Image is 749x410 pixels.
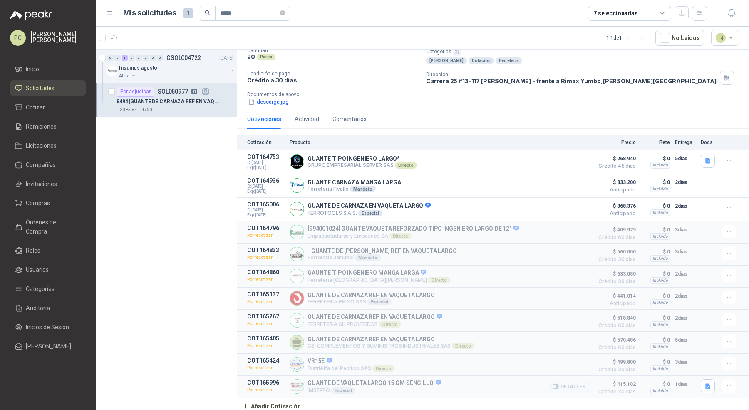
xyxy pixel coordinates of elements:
[650,277,670,284] div: Incluido
[107,55,114,61] div: 0
[26,103,45,112] span: Cotizar
[331,387,355,394] div: Especial
[594,367,636,372] span: Crédito 30 días
[26,218,78,236] span: Órdenes de Compra
[594,279,636,284] span: Crédito 30 días
[650,186,670,192] div: Incluido
[641,177,670,187] p: $ 0
[96,83,237,117] a: Por adjudicarSOL050977118494 |GUANTE DE CARNAZA REF EN VAQUETA LARGO20 Pares4750
[355,254,381,261] div: Mandato
[247,269,285,276] p: COT164860
[675,379,696,389] p: 1 días
[290,291,304,305] img: Company Logo
[119,64,157,72] p: Insumos agosto
[10,138,86,154] a: Licitaciones
[675,357,696,367] p: 3 días
[247,386,285,394] p: Por recotizar
[247,160,285,165] span: C: [DATE]
[308,202,431,210] p: GUANTE DE CARNAZA EN VAQUETA LARGO
[372,365,394,372] div: Directo
[10,195,86,211] a: Compras
[641,335,670,345] p: $ 0
[641,247,670,257] p: $ 0
[594,323,636,328] span: Crédito 60 días
[183,8,193,18] span: 1
[290,202,304,216] img: Company Logo
[10,319,86,335] a: Inicios de Sesión
[308,380,441,387] p: GUANTE DE VAQUETA LARGO 15 CM SENCILLO
[594,379,636,389] span: $ 415.102
[594,139,636,145] p: Precio
[308,155,417,162] p: GUANTE TIPO INGENIERO LARGO*
[641,313,670,323] p: $ 0
[452,343,474,349] div: Directo
[641,357,670,367] p: $ 0
[247,165,285,170] span: Exp: [DATE]
[308,225,519,233] p: [994001024] GUANTE VAQUETA REFORZADO TIPO INGENIERO LARGO DE 12"
[650,365,670,372] div: Incluido
[26,303,50,313] span: Auditoria
[247,92,746,97] p: Documentos de apoyo
[150,55,156,61] div: 0
[426,72,717,77] p: Dirección
[26,246,40,255] span: Roles
[26,265,49,274] span: Usuarios
[257,54,275,60] div: Pares
[247,335,285,342] p: COT165405
[675,291,696,301] p: 2 días
[10,338,86,354] a: [PERSON_NAME]
[426,47,746,56] p: Categorías
[308,387,441,394] p: IMSEPRO
[308,162,417,169] p: GRUPO EMPRESARIAL SERVER SAS
[308,233,519,239] p: Empaquetaduras y Empaques SA
[308,179,401,186] p: GUANTE CARNAZA MANGA LARGA
[247,276,285,284] p: Por recotizar
[641,291,670,301] p: $ 0
[247,213,285,218] span: Exp: [DATE]
[205,10,211,16] span: search
[10,262,86,278] a: Usuarios
[308,277,450,283] p: Ferretería [GEOGRAPHIC_DATA][PERSON_NAME]
[247,342,285,350] p: Por recotizar
[711,30,739,46] button: 14
[675,269,696,279] p: 2 días
[26,323,69,332] span: Inicios de Sesión
[641,269,670,279] p: $ 0
[122,55,128,61] div: 1
[675,201,696,211] p: 2 días
[26,65,39,74] span: Inicio
[26,141,57,150] span: Licitaciones
[594,345,636,350] span: Crédito 60 días
[247,114,281,124] div: Cotizaciones
[395,162,417,169] div: Directo
[247,77,419,84] p: Crédito a 30 días
[650,209,670,216] div: Incluido
[308,365,394,372] p: DistriAlfa del Pacifico SAS
[290,225,304,239] img: Company Logo
[247,247,285,253] p: COT164833
[247,357,285,364] p: COT165424
[247,208,285,213] span: C: [DATE]
[332,114,367,124] div: Comentarios
[655,30,704,46] button: No Leídos
[594,257,636,262] span: Crédito 30 días
[247,291,285,298] p: COT165137
[594,313,636,323] span: $ 518.840
[10,300,86,316] a: Auditoria
[10,176,86,192] a: Invitaciones
[247,225,285,231] p: COT164796
[675,335,696,345] p: 5 días
[10,243,86,258] a: Roles
[308,210,431,216] p: FERROTOOLS S.A.S.
[31,31,86,43] p: [PERSON_NAME] [PERSON_NAME]
[247,364,285,372] p: Por recotizar
[157,55,163,61] div: 0
[10,30,26,46] div: PC
[247,139,285,145] p: Cotización
[10,10,52,20] img: Logo peakr
[158,89,188,94] p: SOL050977
[308,269,450,277] p: GAUNTE TIPO INGENIERO MANGA LARGA
[641,154,670,164] p: $ 0
[641,139,670,145] p: Flete
[247,154,285,160] p: COT164753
